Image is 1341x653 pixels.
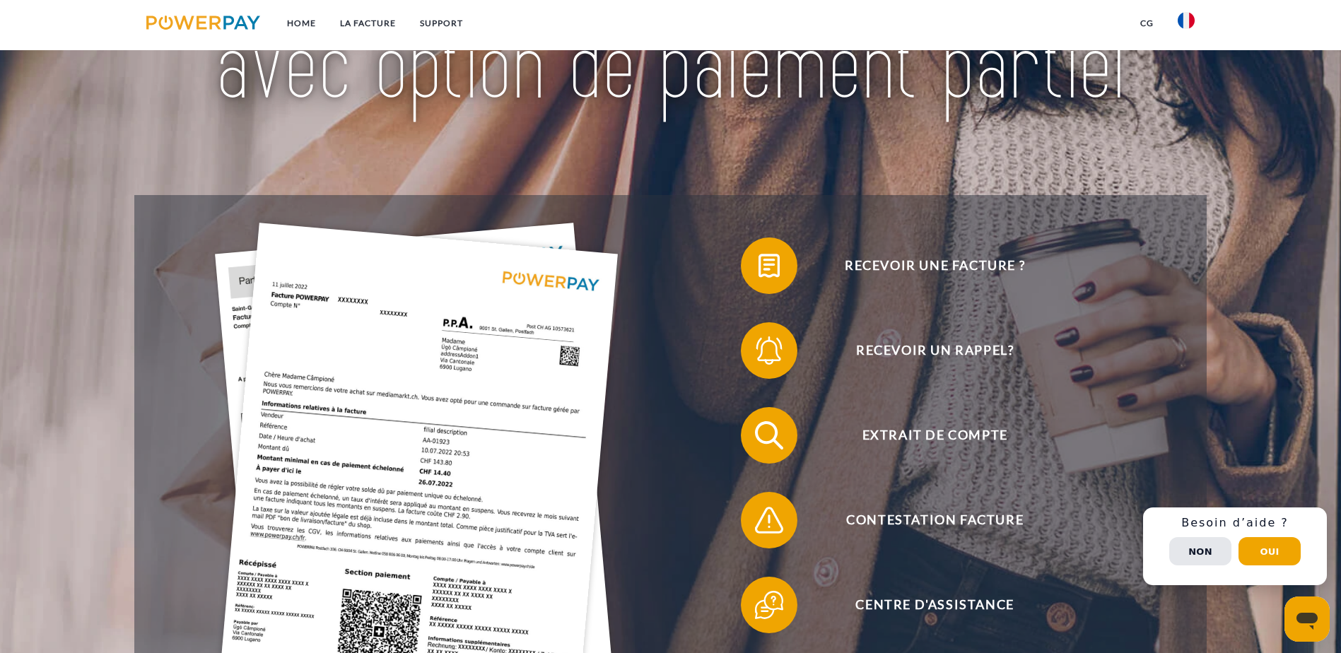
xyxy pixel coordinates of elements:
button: Recevoir une facture ? [741,237,1108,294]
img: qb_bell.svg [751,333,787,368]
button: Contestation Facture [741,492,1108,548]
button: Non [1169,537,1231,565]
button: Recevoir un rappel? [741,322,1108,379]
div: Schnellhilfe [1143,507,1327,585]
span: Recevoir un rappel? [761,322,1108,379]
span: Extrait de compte [761,407,1108,464]
button: Centre d'assistance [741,577,1108,633]
span: Contestation Facture [761,492,1108,548]
img: qb_bill.svg [751,248,787,283]
a: LA FACTURE [328,11,408,36]
a: CG [1128,11,1166,36]
a: Home [275,11,328,36]
img: qb_warning.svg [751,502,787,538]
span: Centre d'assistance [761,577,1108,633]
h3: Besoin d’aide ? [1152,516,1318,530]
iframe: Bouton de lancement de la fenêtre de messagerie [1284,596,1330,642]
img: qb_search.svg [751,418,787,453]
img: logo-powerpay.svg [146,16,260,30]
a: Support [408,11,475,36]
button: Oui [1238,537,1301,565]
img: fr [1178,12,1195,29]
button: Extrait de compte [741,407,1108,464]
img: qb_help.svg [751,587,787,623]
span: Recevoir une facture ? [761,237,1108,294]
